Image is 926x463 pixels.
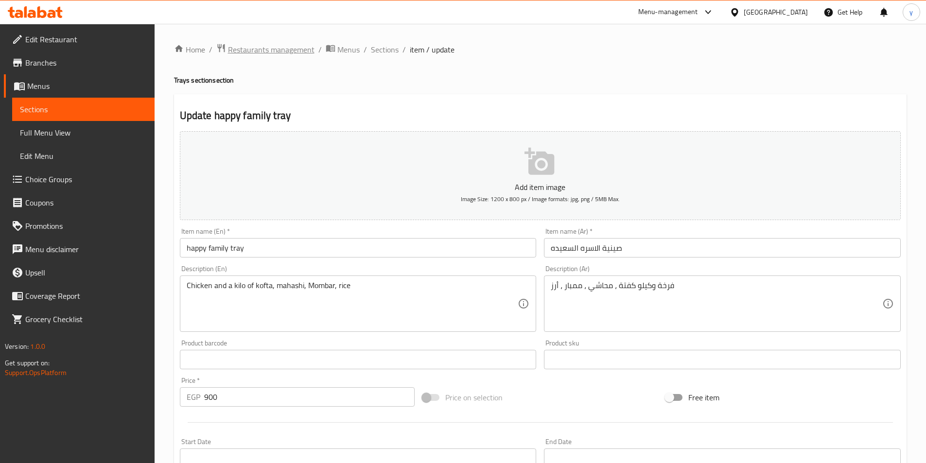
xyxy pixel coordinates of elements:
a: Sections [12,98,155,121]
a: Sections [371,44,399,55]
span: Choice Groups [25,173,147,185]
span: Price on selection [445,392,503,403]
input: Enter name Ar [544,238,901,257]
a: Full Menu View [12,121,155,144]
input: Enter name En [180,238,537,257]
span: Sections [20,103,147,115]
a: Support.OpsPlatform [5,366,67,379]
span: y [909,7,913,17]
input: Please enter product barcode [180,350,537,369]
a: Promotions [4,214,155,238]
a: Choice Groups [4,168,155,191]
span: 1.0.0 [30,340,45,353]
span: Menu disclaimer [25,243,147,255]
a: Menus [326,43,360,56]
span: Get support on: [5,357,50,369]
div: [GEOGRAPHIC_DATA] [744,7,808,17]
span: Coverage Report [25,290,147,302]
span: Edit Restaurant [25,34,147,45]
p: Add item image [195,181,886,193]
a: Edit Menu [12,144,155,168]
li: / [364,44,367,55]
h2: Update happy family tray [180,108,901,123]
span: item / update [410,44,454,55]
a: Menu disclaimer [4,238,155,261]
input: Please enter price [204,387,415,407]
span: Grocery Checklist [25,313,147,325]
span: Edit Menu [20,150,147,162]
span: Menus [27,80,147,92]
span: Image Size: 1200 x 800 px / Image formats: jpg, png / 5MB Max. [461,193,620,205]
textarea: Chicken and a kilo of kofta, mahashi, Mombar, rice [187,281,518,327]
span: Version: [5,340,29,353]
a: Upsell [4,261,155,284]
li: / [318,44,322,55]
span: Menus [337,44,360,55]
p: EGP [187,391,200,403]
nav: breadcrumb [174,43,907,56]
a: Menus [4,74,155,98]
span: Promotions [25,220,147,232]
div: Menu-management [638,6,698,18]
span: Upsell [25,267,147,278]
li: / [402,44,406,55]
a: Home [174,44,205,55]
span: Coupons [25,197,147,208]
textarea: فرخة وكيلو كفتة ، محاشي ، ممبار ، أرز [551,281,882,327]
li: / [209,44,212,55]
span: Branches [25,57,147,69]
a: Grocery Checklist [4,308,155,331]
h4: Trays section section [174,75,907,85]
button: Add item imageImage Size: 1200 x 800 px / Image formats: jpg, png / 5MB Max. [180,131,901,220]
span: Free item [688,392,719,403]
input: Please enter product sku [544,350,901,369]
a: Coupons [4,191,155,214]
a: Restaurants management [216,43,314,56]
a: Branches [4,51,155,74]
span: Restaurants management [228,44,314,55]
span: Full Menu View [20,127,147,138]
a: Coverage Report [4,284,155,308]
a: Edit Restaurant [4,28,155,51]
